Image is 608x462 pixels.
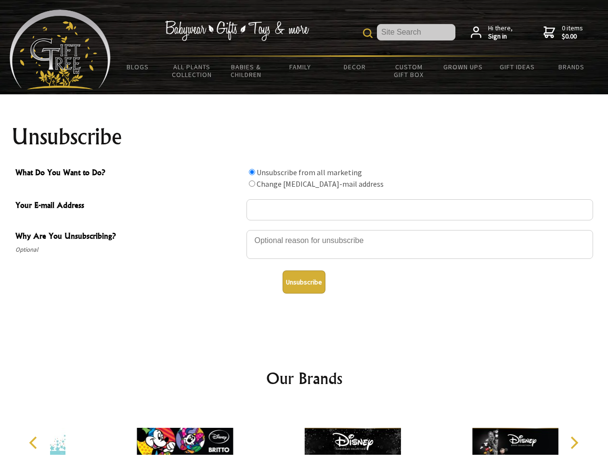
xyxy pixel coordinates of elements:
textarea: Why Are You Unsubscribing? [246,230,593,259]
img: product search [363,28,373,38]
h1: Unsubscribe [12,125,597,148]
a: Brands [544,57,599,77]
label: Unsubscribe from all marketing [257,167,362,177]
a: Babies & Children [219,57,273,85]
span: 0 items [562,24,583,41]
h2: Our Brands [19,367,589,390]
a: Family [273,57,328,77]
a: Decor [327,57,382,77]
input: What Do You Want to Do? [249,180,255,187]
span: Why Are You Unsubscribing? [15,230,242,244]
input: Your E-mail Address [246,199,593,220]
img: Babywear - Gifts - Toys & more [165,21,309,41]
strong: $0.00 [562,32,583,41]
a: Hi there,Sign in [471,24,513,41]
a: 0 items$0.00 [543,24,583,41]
a: Grown Ups [436,57,490,77]
span: Optional [15,244,242,256]
button: Unsubscribe [283,270,325,294]
span: Hi there, [488,24,513,41]
input: Site Search [377,24,455,40]
button: Previous [24,432,45,453]
strong: Sign in [488,32,513,41]
a: Gift Ideas [490,57,544,77]
input: What Do You Want to Do? [249,169,255,175]
span: What Do You Want to Do? [15,167,242,180]
img: Babyware - Gifts - Toys and more... [10,10,111,90]
a: BLOGS [111,57,165,77]
label: Change [MEDICAL_DATA]-mail address [257,179,384,189]
button: Next [563,432,584,453]
span: Your E-mail Address [15,199,242,213]
a: Custom Gift Box [382,57,436,85]
a: All Plants Collection [165,57,220,85]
